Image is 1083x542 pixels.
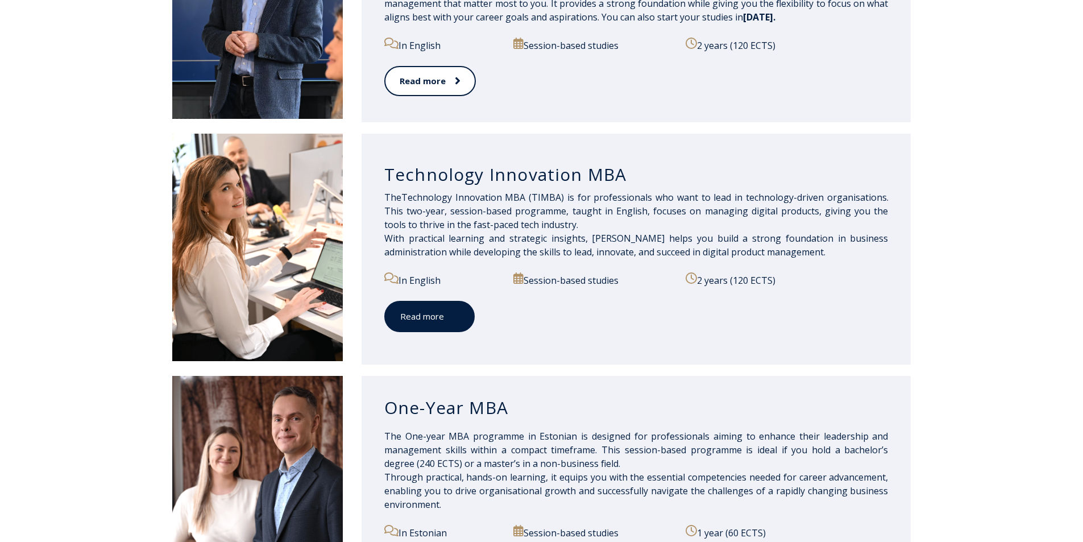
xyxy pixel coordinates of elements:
[384,38,501,52] p: In English
[686,38,888,52] p: 2 years (120 ECTS)
[384,232,889,258] span: With practical learning and strategic insights, [PERSON_NAME] helps you build a strong foundation...
[384,66,476,96] a: Read more
[384,301,475,332] a: Read more
[401,191,622,204] span: Technology Innovation M
[513,272,673,287] p: Session-based studies
[513,525,673,540] p: Session-based studies
[384,525,501,540] p: In Estonian
[384,191,889,231] span: sionals who want to lead in technology-driven organisations. This two-year, session-based program...
[384,397,889,419] h3: One-Year MBA
[513,191,622,204] span: BA (TIMBA) is for profes
[601,11,775,23] span: You can also start your studies in
[384,429,889,511] p: The One-year MBA programme in Estonian is designed for professionals aiming to enhance their lead...
[384,191,401,204] span: The
[513,38,673,52] p: Session-based studies
[384,164,889,185] h3: Technology Innovation MBA
[686,272,888,287] p: 2 years (120 ECTS)
[172,134,343,361] img: DSC_2558
[384,272,501,287] p: In English
[686,525,888,540] p: 1 year (60 ECTS)
[743,11,775,23] span: [DATE].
